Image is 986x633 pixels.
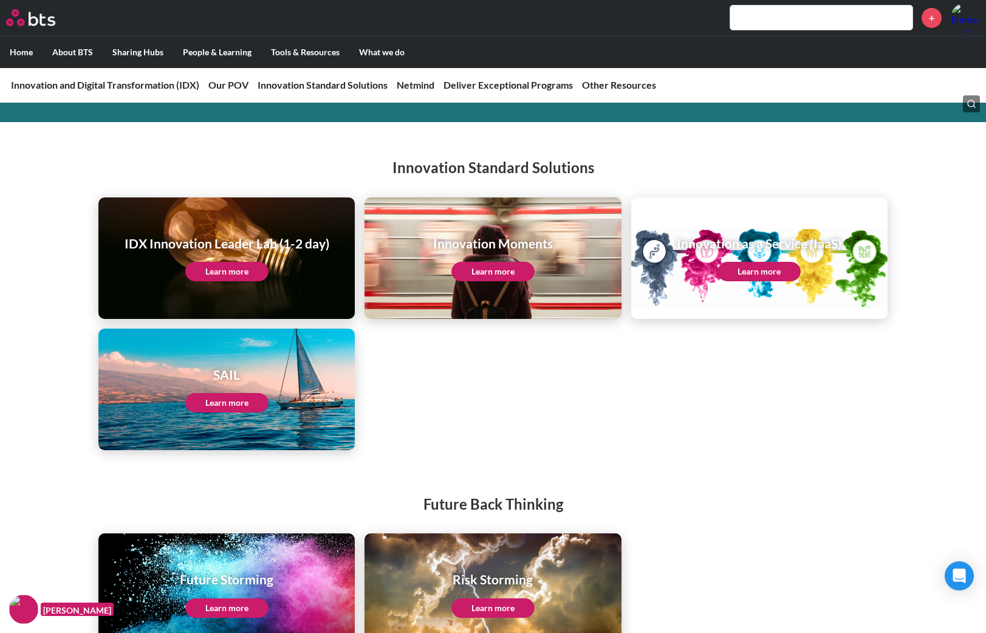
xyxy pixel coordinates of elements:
a: Learn more [185,598,269,618]
a: + [922,8,942,28]
a: Other Resources [582,79,656,91]
label: People & Learning [173,36,261,68]
label: About BTS [43,36,103,68]
img: BTS Logo [6,9,55,26]
a: Deliver Exceptional Programs [443,79,573,91]
h1: Innovation Moments [433,234,553,252]
label: Tools & Resources [261,36,349,68]
a: Netmind [397,79,434,91]
a: Go home [6,9,78,26]
h1: IDX Innovation Leader Lab (1-2 day) [125,234,329,252]
img: F [9,595,38,624]
label: Sharing Hubs [103,36,173,68]
div: Open Intercom Messenger [945,561,974,590]
a: Learn more [185,262,269,281]
img: Emma Nystrom [951,3,980,32]
a: Learn more [717,262,801,281]
label: What we do [349,36,414,68]
figcaption: [PERSON_NAME] [41,603,114,617]
a: Learn more [451,262,535,281]
h1: SAIL [185,366,269,383]
a: Innovation Standard Solutions [258,79,388,91]
a: Learn more [451,598,535,618]
h1: Future Storming [180,570,273,588]
a: Learn more [185,393,269,412]
a: Our POV [208,79,248,91]
h1: Innovation as a Service (IaaS) [677,234,841,252]
a: Innovation and Digital Transformation (IDX) [11,79,199,91]
h1: Risk Storming [451,570,535,588]
a: Profile [951,3,980,32]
